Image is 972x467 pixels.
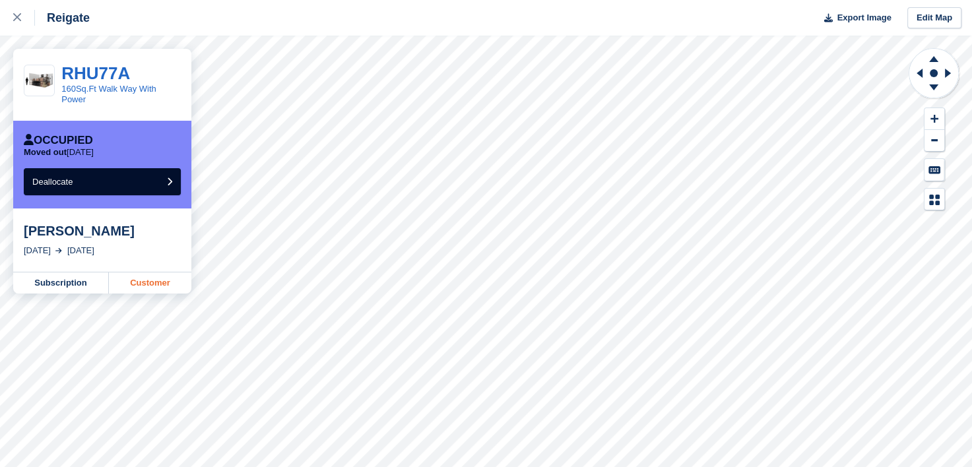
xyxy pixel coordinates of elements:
img: 150-sqft-unit.jpg [24,69,54,92]
a: 160Sq.Ft Walk Way With Power [61,84,156,104]
div: Occupied [24,134,93,147]
a: Customer [109,272,191,294]
button: Zoom In [924,108,944,130]
a: RHU77A [61,63,130,83]
a: Edit Map [907,7,961,29]
span: Moved out [24,147,67,157]
a: Subscription [13,272,109,294]
button: Zoom Out [924,130,944,152]
p: [DATE] [24,147,94,158]
button: Keyboard Shortcuts [924,159,944,181]
div: [DATE] [67,244,94,257]
button: Deallocate [24,168,181,195]
button: Export Image [816,7,891,29]
span: Export Image [837,11,891,24]
img: arrow-right-light-icn-cde0832a797a2874e46488d9cf13f60e5c3a73dbe684e267c42b8395dfbc2abf.svg [55,248,62,253]
div: [PERSON_NAME] [24,223,181,239]
div: Reigate [35,10,90,26]
div: [DATE] [24,244,51,257]
button: Map Legend [924,189,944,210]
span: Deallocate [32,177,73,187]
